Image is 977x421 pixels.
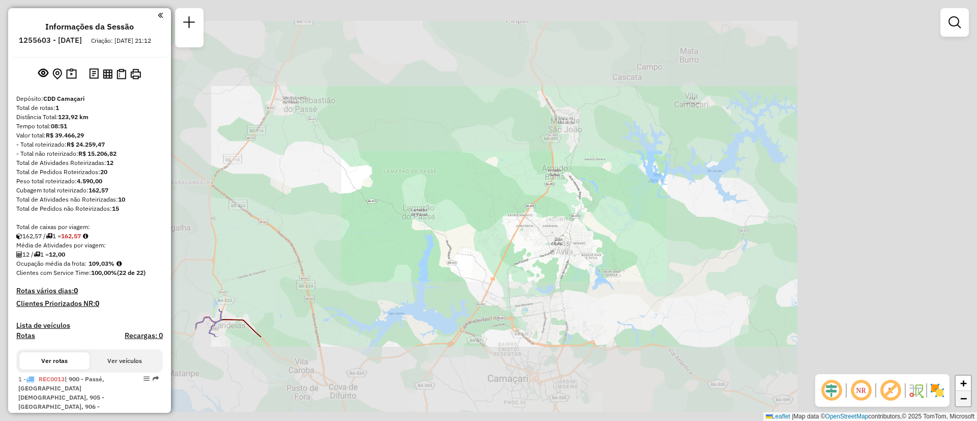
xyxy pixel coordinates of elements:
[16,103,163,113] div: Total de rotas:
[51,122,67,130] strong: 08:51
[849,378,873,403] span: Ocultar NR
[112,205,119,212] strong: 15
[16,299,163,308] h4: Clientes Priorizados NR:
[956,391,971,406] a: Zoom out
[825,413,869,420] a: OpenStreetMap
[16,287,163,295] h4: Rotas vários dias:
[16,233,22,239] i: Cubagem total roteirizado
[90,352,160,370] button: Ver veículos
[766,413,790,420] a: Leaflet
[83,233,88,239] i: Meta Caixas/viagem: 187,64 Diferença: -25,07
[50,66,64,82] button: Centralizar mapa no depósito ou ponto de apoio
[153,376,159,382] em: Rota exportada
[16,94,163,103] div: Depósito:
[16,195,163,204] div: Total de Atividades não Roteirizadas:
[36,66,50,82] button: Exibir sessão original
[117,269,146,276] strong: (22 de 22)
[792,413,793,420] span: |
[16,222,163,232] div: Total de caixas por viagem:
[929,382,945,399] img: Exibir/Ocultar setores
[16,251,22,258] i: Total de Atividades
[16,158,163,167] div: Total de Atividades Roteirizadas:
[34,251,40,258] i: Total de rotas
[128,67,143,81] button: Imprimir Rotas
[74,286,78,295] strong: 0
[16,204,163,213] div: Total de Pedidos não Roteirizados:
[16,241,163,250] div: Média de Atividades por viagem:
[16,177,163,186] div: Peso total roteirizado:
[46,131,84,139] strong: R$ 39.466,29
[91,269,117,276] strong: 100,00%
[114,67,128,81] button: Visualizar Romaneio
[100,168,107,176] strong: 20
[95,299,99,308] strong: 0
[819,378,844,403] span: Ocultar deslocamento
[179,12,199,35] a: Nova sessão e pesquisa
[16,149,163,158] div: - Total não roteirizado:
[960,392,967,405] span: −
[87,36,155,45] div: Criação: [DATE] 21:12
[89,186,108,194] strong: 162,57
[158,9,163,21] a: Clique aqui para minimizar o painel
[106,159,113,166] strong: 12
[16,331,35,340] a: Rotas
[64,66,79,82] button: Painel de Sugestão
[16,113,163,122] div: Distância Total:
[878,378,903,403] span: Exibir rótulo
[16,167,163,177] div: Total de Pedidos Roteirizados:
[16,140,163,149] div: - Total roteirizado:
[16,250,163,259] div: 12 / 1 =
[16,232,163,241] div: 162,57 / 1 =
[55,104,59,111] strong: 1
[45,22,134,32] h4: Informações da Sessão
[118,195,125,203] strong: 10
[143,376,150,382] em: Opções
[16,269,91,276] span: Clientes com Service Time:
[58,113,89,121] strong: 123,92 km
[43,95,84,102] strong: CDD Camaçari
[944,12,965,33] a: Exibir filtros
[763,412,977,421] div: Map data © contributors,© 2025 TomTom, Microsoft
[89,260,114,267] strong: 109,03%
[16,131,163,140] div: Valor total:
[117,261,122,267] em: Média calculada utilizando a maior ocupação (%Peso ou %Cubagem) de cada rota da sessão. Rotas cro...
[16,260,87,267] span: Ocupação média da frota:
[960,377,967,389] span: +
[16,122,163,131] div: Tempo total:
[61,232,81,240] strong: 162,57
[77,177,102,185] strong: 4.590,00
[908,382,924,399] img: Fluxo de ruas
[19,352,90,370] button: Ver rotas
[101,67,114,80] button: Visualizar relatório de Roteirização
[125,331,163,340] h4: Recargas: 0
[16,186,163,195] div: Cubagem total roteirizado:
[67,141,105,148] strong: R$ 24.259,47
[16,321,163,330] h4: Lista de veículos
[19,36,82,45] h6: 1255603 - [DATE]
[87,66,101,82] button: Logs desbloquear sessão
[78,150,117,157] strong: R$ 15.206,82
[956,376,971,391] a: Zoom in
[46,233,52,239] i: Total de rotas
[18,375,104,419] span: 1 -
[49,250,65,258] strong: 12,00
[18,375,104,419] span: | 900 - Passé, [GEOGRAPHIC_DATA][DEMOGRAPHIC_DATA], 905 - [GEOGRAPHIC_DATA], 906 - [GEOGRAPHIC_DATA]
[39,375,65,383] span: REC0013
